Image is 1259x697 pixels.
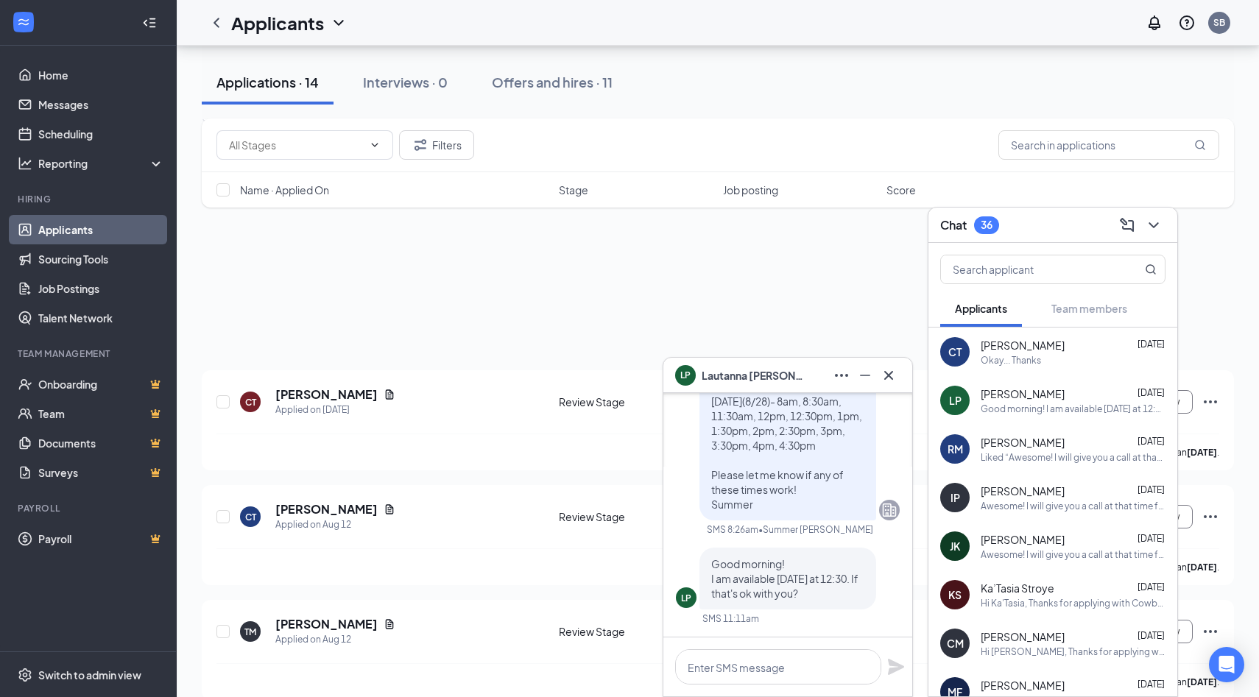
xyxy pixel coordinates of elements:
[1138,630,1165,641] span: [DATE]
[38,369,164,399] a: OnboardingCrown
[981,354,1041,367] div: Okay... Thanks
[941,255,1115,283] input: Search applicant
[681,592,691,604] div: LP
[330,14,348,32] svg: ChevronDown
[1138,484,1165,495] span: [DATE]
[245,396,256,408] div: CT
[981,629,1065,644] span: [PERSON_NAME]
[1118,216,1136,234] svg: ComposeMessage
[38,274,164,303] a: Job Postings
[981,386,1065,401] span: [PERSON_NAME]
[981,219,992,231] div: 36
[38,668,141,682] div: Switch to admin view
[208,14,225,32] svg: ChevronLeft
[559,624,714,639] div: Review Stage
[1146,14,1163,32] svg: Notifications
[1051,302,1127,315] span: Team members
[18,502,161,514] div: Payroll
[981,645,1165,658] div: Hi [PERSON_NAME], Thanks for applying with Cowboy Chicken! We would like to move forward with a p...
[981,532,1065,547] span: [PERSON_NAME]
[231,10,324,35] h1: Applicants
[16,15,31,29] svg: WorkstreamLogo
[981,500,1165,512] div: Awesome! I will give you a call at that time from a private number
[1187,562,1217,573] b: [DATE]
[18,156,32,171] svg: Analysis
[1209,647,1244,682] div: Open Intercom Messenger
[981,484,1065,498] span: [PERSON_NAME]
[1145,263,1157,275] svg: MagnifyingGlass
[1202,508,1219,526] svg: Ellipses
[981,548,1165,561] div: Awesome! I will give you a call at that time from a private number
[951,490,960,505] div: IP
[981,678,1065,693] span: [PERSON_NAME]
[1138,339,1165,350] span: [DATE]
[18,668,32,682] svg: Settings
[998,130,1219,160] input: Search in applications
[723,183,778,197] span: Job posting
[955,302,1007,315] span: Applicants
[887,658,905,676] svg: Plane
[275,616,378,632] h5: [PERSON_NAME]
[1202,393,1219,411] svg: Ellipses
[240,183,329,197] span: Name · Applied On
[384,618,395,630] svg: Document
[38,156,165,171] div: Reporting
[981,403,1165,415] div: Good morning! I am available [DATE] at 12:30. If that's ok with you?
[244,626,256,638] div: TM
[1138,436,1165,447] span: [DATE]
[18,193,161,205] div: Hiring
[948,344,962,359] div: CT
[492,73,613,91] div: Offers and hires · 11
[216,73,319,91] div: Applications · 14
[981,451,1165,464] div: Liked “Awesome! I will give you a call at that time from a private number”
[981,435,1065,450] span: [PERSON_NAME]
[1194,139,1206,151] svg: MagnifyingGlass
[1202,623,1219,640] svg: Ellipses
[981,597,1165,609] div: Hi Ka'Tasia, Thanks for applying with Cowboy Chicken! We would like to move forward with a phone ...
[1178,14,1196,32] svg: QuestionInfo
[38,458,164,487] a: SurveysCrown
[38,244,164,274] a: Sourcing Tools
[1145,216,1163,234] svg: ChevronDown
[559,509,714,524] div: Review Stage
[275,403,395,417] div: Applied on [DATE]
[38,399,164,428] a: TeamCrown
[399,130,474,160] button: Filter Filters
[363,73,448,91] div: Interviews · 0
[1138,533,1165,544] span: [DATE]
[881,501,898,519] svg: Company
[947,636,964,651] div: CM
[38,215,164,244] a: Applicants
[1187,676,1217,687] b: [DATE]
[38,303,164,333] a: Talent Network
[38,90,164,119] a: Messages
[758,523,873,536] span: • Summer [PERSON_NAME]
[1115,213,1139,237] button: ComposeMessage
[702,367,805,383] span: Lautanna [PERSON_NAME]
[18,347,161,360] div: Team Management
[711,557,858,600] span: Good morning! I am available [DATE] at 12:30. If that's ok with you?
[412,136,429,154] svg: Filter
[245,511,256,523] div: CT
[853,364,877,387] button: Minimize
[1213,16,1225,29] div: SB
[940,217,967,233] h3: Chat
[948,442,963,456] div: RM
[856,367,874,384] svg: Minimize
[275,501,378,517] h5: [PERSON_NAME]
[275,632,395,647] div: Applied on Aug 12
[1138,581,1165,592] span: [DATE]
[702,612,759,625] div: SMS 11:11am
[229,137,363,153] input: All Stages
[384,503,395,515] svg: Document
[275,386,378,403] h5: [PERSON_NAME]
[880,367,897,384] svg: Cross
[948,587,962,602] div: KS
[142,15,157,30] svg: Collapse
[830,364,853,387] button: Ellipses
[981,338,1065,353] span: [PERSON_NAME]
[833,367,850,384] svg: Ellipses
[886,183,916,197] span: Score
[707,523,758,536] div: SMS 8:26am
